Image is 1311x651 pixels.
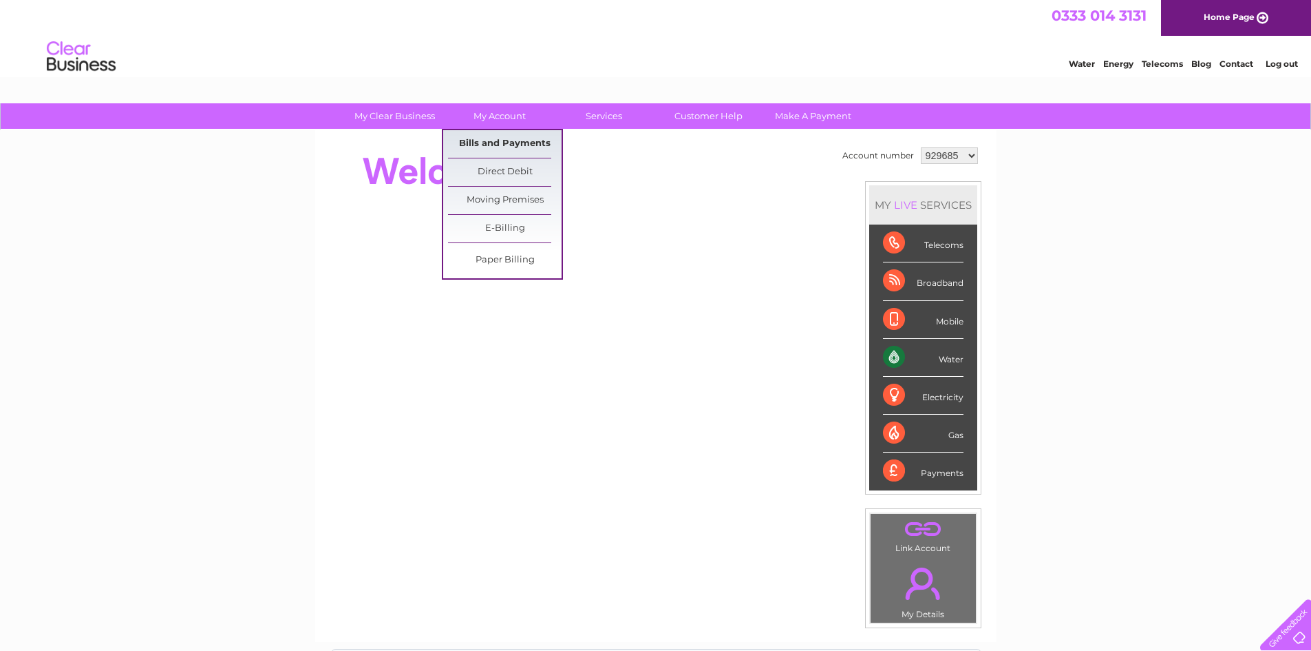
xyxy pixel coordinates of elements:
[1069,59,1095,69] a: Water
[547,103,661,129] a: Services
[883,377,963,415] div: Electricity
[448,130,562,158] a: Bills and Payments
[891,198,920,211] div: LIVE
[652,103,765,129] a: Customer Help
[870,513,977,557] td: Link Account
[1142,59,1183,69] a: Telecoms
[883,453,963,490] div: Payments
[1191,59,1211,69] a: Blog
[870,556,977,623] td: My Details
[756,103,870,129] a: Make A Payment
[331,8,981,67] div: Clear Business is a trading name of Verastar Limited (registered in [GEOGRAPHIC_DATA] No. 3667643...
[883,415,963,453] div: Gas
[869,185,977,225] div: MY SERVICES
[448,158,562,186] a: Direct Debit
[883,339,963,377] div: Water
[839,144,917,167] td: Account number
[448,247,562,274] a: Paper Billing
[883,225,963,262] div: Telecoms
[883,301,963,339] div: Mobile
[338,103,451,129] a: My Clear Business
[443,103,556,129] a: My Account
[448,187,562,214] a: Moving Premises
[1266,59,1298,69] a: Log out
[1103,59,1133,69] a: Energy
[1052,7,1147,24] a: 0333 014 3131
[874,517,972,541] a: .
[1219,59,1253,69] a: Contact
[883,262,963,300] div: Broadband
[46,36,116,78] img: logo.png
[448,215,562,242] a: E-Billing
[874,559,972,608] a: .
